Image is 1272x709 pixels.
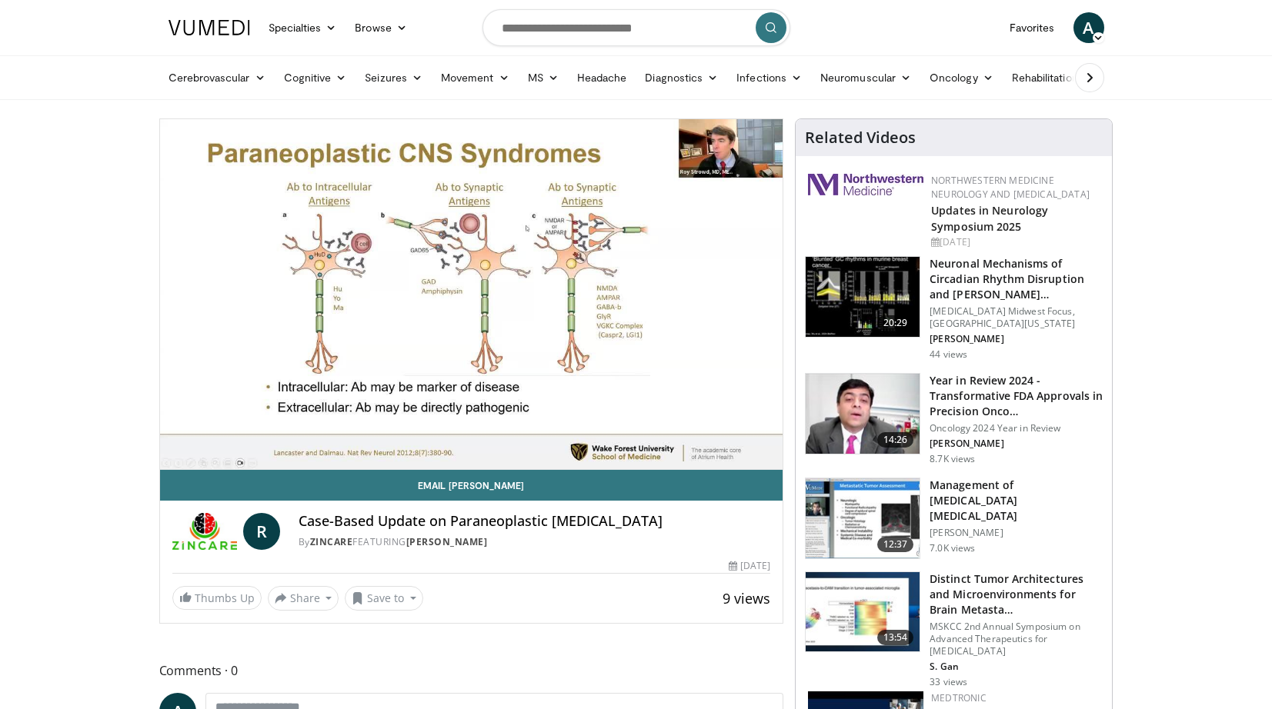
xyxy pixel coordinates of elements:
[930,571,1103,617] h3: Distinct Tumor Architectures and Microenvironments for Brain Metasta…
[930,305,1103,330] p: [MEDICAL_DATA] Midwest Focus, [GEOGRAPHIC_DATA][US_STATE]
[160,470,783,501] a: Email [PERSON_NAME]
[805,256,1103,361] a: 20:29 Neuronal Mechanisms of Circadian Rhythm Disruption and [PERSON_NAME]… [MEDICAL_DATA] Midwes...
[1003,62,1087,93] a: Rehabilitation
[159,62,275,93] a: Cerebrovascular
[356,62,432,93] a: Seizures
[877,630,914,645] span: 13:54
[930,527,1103,539] p: [PERSON_NAME]
[805,571,1103,688] a: 13:54 Distinct Tumor Architectures and Microenvironments for Brain Metasta… MSKCC 2nd Annual Symp...
[268,586,339,611] button: Share
[172,513,237,550] img: ZINCARE
[930,621,1103,657] p: MSKCC 2nd Annual Symposium on Advanced Therapeutics for [MEDICAL_DATA]
[877,315,914,331] span: 20:29
[805,128,916,147] h4: Related Videos
[930,348,967,361] p: 44 views
[811,62,920,93] a: Neuromuscular
[172,586,262,610] a: Thumbs Up
[432,62,519,93] a: Movement
[930,333,1103,345] p: [PERSON_NAME]
[729,559,770,573] div: [DATE]
[1000,12,1064,43] a: Favorites
[931,691,987,704] a: Medtronic
[930,422,1103,434] p: Oncology 2024 Year in Review
[519,62,568,93] a: MS
[310,535,353,548] a: ZINCARE
[877,432,914,448] span: 14:26
[1073,12,1104,43] a: A
[568,62,636,93] a: Headache
[805,478,1103,559] a: 12:37 Management of [MEDICAL_DATA] [MEDICAL_DATA] [PERSON_NAME] 7.0K views
[806,572,920,652] img: ac571d95-4c49-4837-947a-7ae446b2f4c9.150x105_q85_crop-smart_upscale.jpg
[930,661,1103,673] p: S. Gan
[931,235,1100,249] div: [DATE]
[346,12,416,43] a: Browse
[930,438,1103,450] p: [PERSON_NAME]
[930,676,967,688] p: 33 views
[243,513,280,550] a: R
[275,62,356,93] a: Cognitive
[931,203,1048,234] a: Updates in Neurology Symposium 2025
[930,453,975,465] p: 8.7K views
[636,62,727,93] a: Diagnostics
[482,9,790,46] input: Search topics, interventions
[805,373,1103,465] a: 14:26 Year in Review 2024 - Transformative FDA Approvals in Precision Onco… Oncology 2024 Year in...
[920,62,1003,93] a: Oncology
[877,537,914,552] span: 12:37
[299,513,770,530] h4: Case-Based Update on Paraneoplastic [MEDICAL_DATA]
[806,257,920,337] img: 3e0486a5-0605-4c74-954b-542554f8cfe9.150x105_q85_crop-smart_upscale.jpg
[930,373,1103,419] h3: Year in Review 2024 - Transformative FDA Approvals in Precision Onco…
[169,20,250,35] img: VuMedi Logo
[727,62,811,93] a: Infections
[806,374,920,454] img: 22cacae0-80e8-46c7-b946-25cff5e656fa.150x105_q85_crop-smart_upscale.jpg
[930,256,1103,302] h3: Neuronal Mechanisms of Circadian Rhythm Disruption and [PERSON_NAME]…
[159,661,784,681] span: Comments 0
[930,478,1103,524] h3: Management of [MEDICAL_DATA] [MEDICAL_DATA]
[931,174,1090,201] a: Northwestern Medicine Neurology and [MEDICAL_DATA]
[806,478,920,558] img: 794453ef-1029-426c-8d4c-227cbffecffd.150x105_q85_crop-smart_upscale.jpg
[723,589,770,607] span: 9 views
[808,174,923,195] img: 2a462fb6-9365-492a-ac79-3166a6f924d8.png.150x105_q85_autocrop_double_scale_upscale_version-0.2.jpg
[406,535,488,548] a: [PERSON_NAME]
[259,12,346,43] a: Specialties
[160,119,783,470] video-js: Video Player
[930,542,975,554] p: 7.0K views
[345,586,423,611] button: Save to
[299,535,770,549] div: By FEATURING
